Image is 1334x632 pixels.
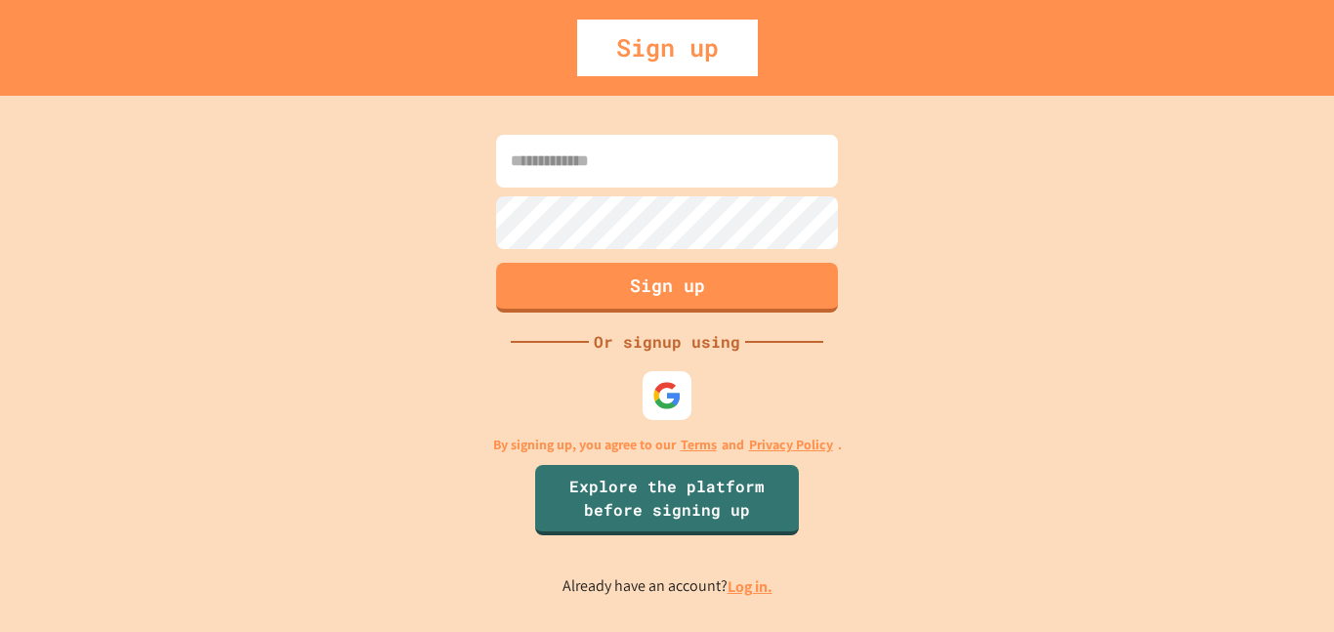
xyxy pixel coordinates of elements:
[535,465,799,535] a: Explore the platform before signing up
[749,435,833,455] a: Privacy Policy
[563,574,772,599] p: Already have an account?
[728,576,772,597] a: Log in.
[589,330,745,354] div: Or signup using
[493,435,842,455] p: By signing up, you agree to our and .
[496,263,838,313] button: Sign up
[577,20,758,76] div: Sign up
[652,381,682,410] img: google-icon.svg
[681,435,717,455] a: Terms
